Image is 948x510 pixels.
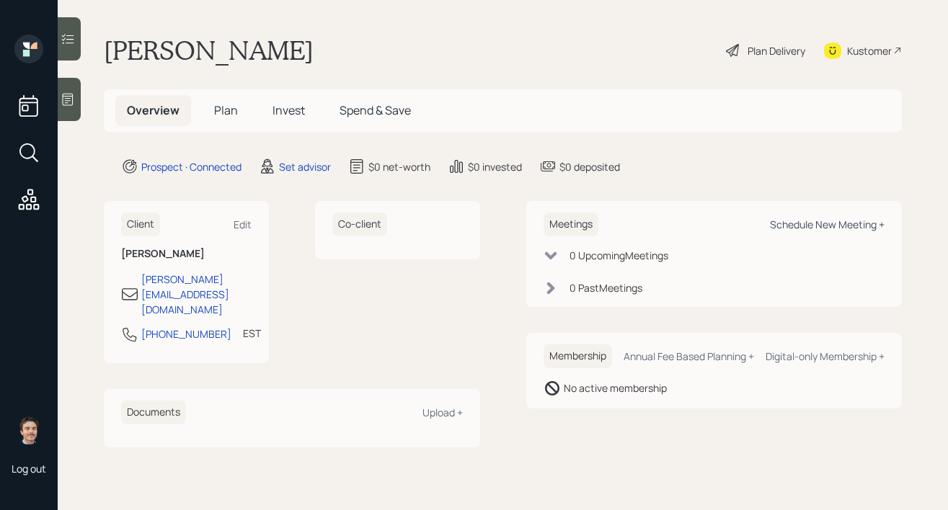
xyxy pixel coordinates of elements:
h6: [PERSON_NAME] [121,248,252,260]
h6: Membership [544,344,612,368]
div: Schedule New Meeting + [770,218,885,231]
div: [PERSON_NAME][EMAIL_ADDRESS][DOMAIN_NAME] [141,272,252,317]
div: Prospect · Connected [141,159,242,174]
div: Set advisor [279,159,331,174]
div: $0 net-worth [368,159,430,174]
div: Digital-only Membership + [766,349,885,363]
div: Log out [12,462,46,475]
h6: Documents [121,401,186,424]
div: Kustomer [847,43,892,58]
div: Upload + [422,406,463,419]
div: Edit [234,218,252,231]
span: Overview [127,102,180,118]
div: Plan Delivery [748,43,805,58]
div: 0 Past Meeting s [570,280,642,295]
div: 0 Upcoming Meeting s [570,248,668,263]
span: Spend & Save [340,102,411,118]
img: robby-grisanti-headshot.png [14,416,43,444]
h6: Co-client [332,212,387,236]
div: $0 invested [468,159,522,174]
div: EST [243,326,261,341]
div: No active membership [564,380,667,395]
h6: Meetings [544,212,598,236]
div: [PHONE_NUMBER] [141,326,231,341]
span: Invest [273,102,305,118]
h6: Client [121,212,160,236]
h1: [PERSON_NAME] [104,35,314,66]
div: Annual Fee Based Planning + [624,349,754,363]
div: $0 deposited [559,159,620,174]
span: Plan [214,102,238,118]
